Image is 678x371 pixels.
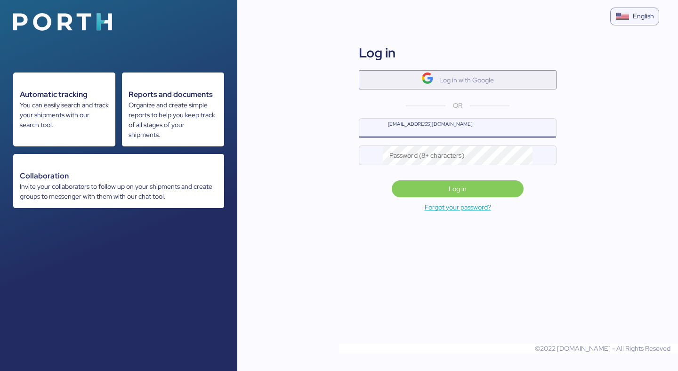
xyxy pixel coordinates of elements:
div: Log in with Google [439,74,494,86]
button: Log in [392,180,524,197]
div: Collaboration [20,170,218,182]
span: OR [453,101,462,111]
div: Log in [359,43,395,63]
input: Password (8+ characters) [383,146,533,165]
div: English [633,11,654,21]
div: Automatic tracking [20,89,109,100]
span: Log in [449,183,467,194]
div: Reports and documents [129,89,218,100]
div: Invite your collaborators to follow up on your shipments and create groups to messenger with them... [20,182,218,202]
div: Organize and create simple reports to help you keep track of all stages of your shipments. [129,100,218,140]
a: Forgot your password? [237,202,678,213]
button: Log in with Google [359,70,557,89]
input: name@company.com [383,119,556,137]
div: You can easily search and track your shipments with our search tool. [20,100,109,130]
